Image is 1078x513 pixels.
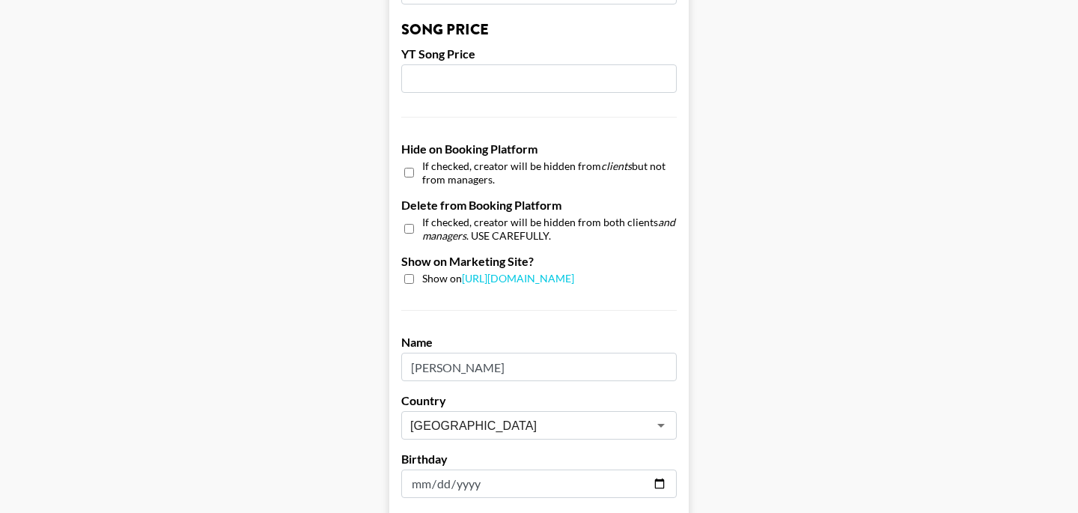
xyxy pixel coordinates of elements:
[401,393,677,408] label: Country
[422,216,675,242] em: and managers
[401,335,677,350] label: Name
[462,272,574,285] a: [URL][DOMAIN_NAME]
[422,272,574,286] span: Show on
[601,160,632,172] em: clients
[401,254,677,269] label: Show on Marketing Site?
[401,142,677,157] label: Hide on Booking Platform
[401,198,677,213] label: Delete from Booking Platform
[401,22,677,37] h3: Song Price
[651,415,672,436] button: Open
[422,216,677,242] span: If checked, creator will be hidden from both clients . USE CAREFULLY.
[401,46,677,61] label: YT Song Price
[401,452,677,467] label: Birthday
[422,160,677,186] span: If checked, creator will be hidden from but not from managers.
